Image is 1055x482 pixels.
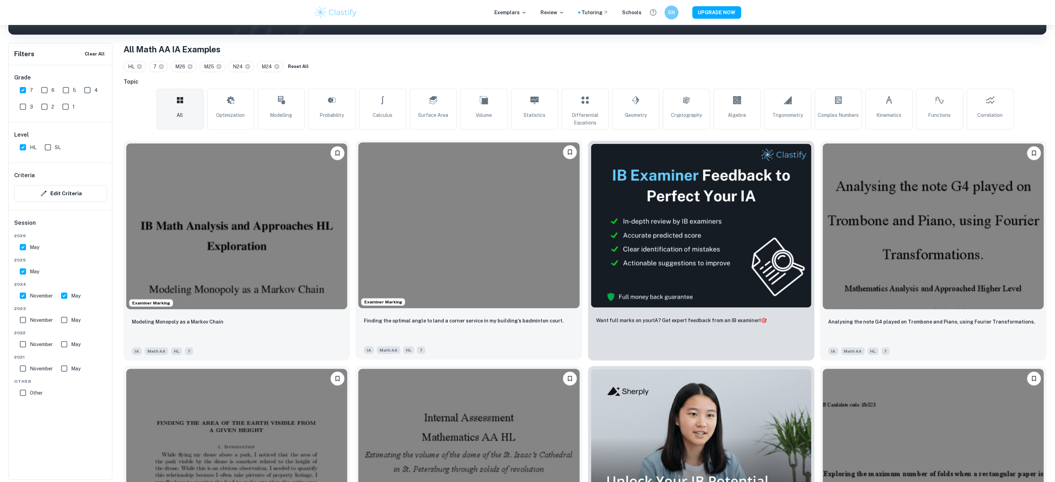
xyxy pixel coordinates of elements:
[30,365,53,372] span: November
[30,389,43,397] span: Other
[55,144,61,151] span: SL
[761,318,767,323] span: 🎯
[331,146,344,160] button: Bookmark
[262,63,275,70] span: M24
[622,9,642,16] a: Schools
[667,9,675,16] h6: SN
[83,49,107,59] button: Clear All
[71,341,80,348] span: May
[565,111,606,127] span: Differential Equations
[331,372,344,386] button: Bookmark
[257,61,283,72] div: M24
[14,257,107,263] span: 2025
[128,63,138,70] span: HL
[373,111,392,119] span: Calculus
[171,61,197,72] div: M26
[14,378,107,385] span: Other
[828,318,1036,326] p: Analysing the note G4 played on Trombone and Piano, using Fourier Transformations.
[358,143,579,308] img: Math AA IA example thumbnail: Finding the optimal angle to land a corn
[124,61,146,72] div: HL
[51,103,54,111] span: 2
[14,171,35,180] h6: Criteria
[882,347,890,355] span: 7
[665,6,679,19] button: SN
[314,6,358,19] a: Clastify logo
[71,365,80,372] span: May
[377,346,400,354] span: Math AA
[1027,146,1041,160] button: Bookmark
[877,111,902,119] span: Kinematics
[73,103,75,111] span: 1
[563,372,577,386] button: Bookmark
[364,346,374,354] span: IA
[30,86,33,94] span: 7
[14,185,107,202] button: Edit Criteria
[14,74,107,82] h6: Grade
[596,317,767,324] p: Want full marks on your IA ? Get expert feedback from an IB examiner!
[124,43,1047,55] h1: All Math AA IA Examples
[30,243,39,251] span: May
[199,61,226,72] div: M25
[30,103,33,111] span: 3
[671,111,702,119] span: Cryptography
[928,111,951,119] span: Functions
[978,111,1003,119] span: Correlation
[30,268,39,275] span: May
[149,61,168,72] div: 7
[320,111,344,119] span: Probability
[14,305,107,312] span: 2023
[30,316,53,324] span: November
[175,63,188,70] span: M26
[185,347,193,355] span: 7
[582,9,609,16] a: Tutoring
[14,49,34,59] h6: Filters
[841,347,865,355] span: Math AA
[356,141,582,361] a: Examiner MarkingBookmarkFinding the optimal angle to land a corner service in my building’s badmi...
[495,9,527,16] p: Exemplars
[591,144,812,308] img: Thumbnail
[14,233,107,239] span: 2026
[30,292,53,300] span: November
[820,141,1047,361] a: BookmarkAnalysing the note G4 played on Trombone and Piano, using Fourier Transformations.IAMath ...
[524,111,545,119] span: Statistics
[728,111,746,119] span: Algebra
[73,86,76,94] span: 5
[171,347,182,355] span: HL
[204,63,217,70] span: M25
[692,6,741,19] button: UPGRADE NOW
[124,141,350,361] a: Examiner MarkingBookmarkModeling Monopoly as a Markov ChainIAMath AAHL7
[216,111,245,119] span: Optimization
[233,63,246,70] span: N24
[403,346,414,354] span: HL
[773,111,803,119] span: Trigonometry
[153,63,160,70] span: 7
[14,219,107,233] h6: Session
[625,111,647,119] span: Geometry
[94,86,98,94] span: 4
[286,61,310,72] button: Reset All
[1027,372,1041,386] button: Bookmark
[177,111,183,119] span: All
[71,292,80,300] span: May
[418,111,448,119] span: Surface Area
[270,111,292,119] span: Modelling
[145,347,168,355] span: Math AA
[563,145,577,159] button: Bookmark
[14,131,107,139] h6: Level
[868,347,879,355] span: HL
[132,318,223,326] p: Modeling Monopoly as a Markov Chain
[14,281,107,287] span: 2024
[228,61,254,72] div: N24
[126,144,347,309] img: Math AA IA example thumbnail: Modeling Monopoly as a Markov Chain
[647,7,659,18] button: Help and Feedback
[14,330,107,336] span: 2022
[30,144,36,151] span: HL
[476,111,492,119] span: Volume
[124,78,1047,86] h6: Topic
[30,341,53,348] span: November
[71,316,80,324] span: May
[588,141,815,361] a: ThumbnailWant full marks on yourIA? Get expert feedback from an IB examiner!
[14,354,107,360] span: 2021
